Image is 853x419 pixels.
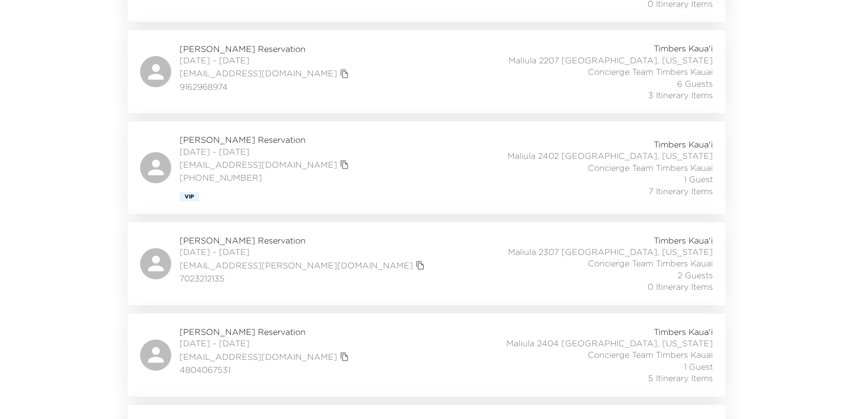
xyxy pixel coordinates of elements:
span: 3 Itinerary Items [648,89,713,101]
button: copy primary member email [337,66,352,81]
a: [PERSON_NAME] Reservation[DATE] - [DATE][EMAIL_ADDRESS][DOMAIN_NAME]copy primary member email9162... [128,30,725,113]
span: [PERSON_NAME] Reservation [180,326,352,337]
span: 6 Guests [677,78,713,89]
span: 9162968974 [180,81,352,92]
span: [PERSON_NAME] Reservation [180,235,428,246]
span: 4804067531 [180,364,352,375]
span: Concierge Team Timbers Kauai [588,349,713,360]
a: [PERSON_NAME] Reservation[DATE] - [DATE][EMAIL_ADDRESS][PERSON_NAME][DOMAIN_NAME]copy primary mem... [128,222,725,305]
button: copy primary member email [337,157,352,172]
span: Maliula 2404 [GEOGRAPHIC_DATA], [US_STATE] [506,337,713,349]
span: [PERSON_NAME] Reservation [180,43,352,55]
span: [DATE] - [DATE] [180,55,352,66]
span: Vip [185,194,194,200]
span: Concierge Team Timbers Kauai [588,162,713,173]
a: [EMAIL_ADDRESS][DOMAIN_NAME] [180,159,337,170]
span: 7 Itinerary Items [649,185,713,197]
span: Maliula 2207 [GEOGRAPHIC_DATA], [US_STATE] [508,55,713,66]
span: Timbers Kaua'i [654,326,713,337]
a: [EMAIL_ADDRESS][DOMAIN_NAME] [180,67,337,79]
a: [EMAIL_ADDRESS][DOMAIN_NAME] [180,351,337,362]
span: 7023212135 [180,273,428,284]
span: Concierge Team Timbers Kauai [588,66,713,77]
span: Maliula 2402 [GEOGRAPHIC_DATA], [US_STATE] [507,150,713,161]
a: [PERSON_NAME] Reservation[DATE] - [DATE][EMAIL_ADDRESS][DOMAIN_NAME]copy primary member email4804... [128,314,725,397]
span: [PERSON_NAME] Reservation [180,134,352,145]
span: [DATE] - [DATE] [180,146,352,157]
button: copy primary member email [337,349,352,364]
span: [PHONE_NUMBER] [180,172,352,183]
span: 1 Guest [684,361,713,372]
span: Timbers Kaua'i [654,139,713,150]
span: [DATE] - [DATE] [180,337,352,349]
span: 2 Guests [678,269,713,281]
span: 1 Guest [684,173,713,185]
span: Timbers Kaua'i [654,235,713,246]
span: [DATE] - [DATE] [180,246,428,258]
span: 0 Itinerary Items [648,281,713,292]
span: Timbers Kaua'i [654,43,713,54]
span: Maliula 2307 [GEOGRAPHIC_DATA], [US_STATE] [508,246,713,258]
span: 5 Itinerary Items [648,372,713,384]
span: Concierge Team Timbers Kauai [588,258,713,269]
a: [EMAIL_ADDRESS][PERSON_NAME][DOMAIN_NAME] [180,260,413,271]
button: copy primary member email [413,258,428,273]
a: [PERSON_NAME] Reservation[DATE] - [DATE][EMAIL_ADDRESS][DOMAIN_NAME]copy primary member email[PHO... [128,121,725,213]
